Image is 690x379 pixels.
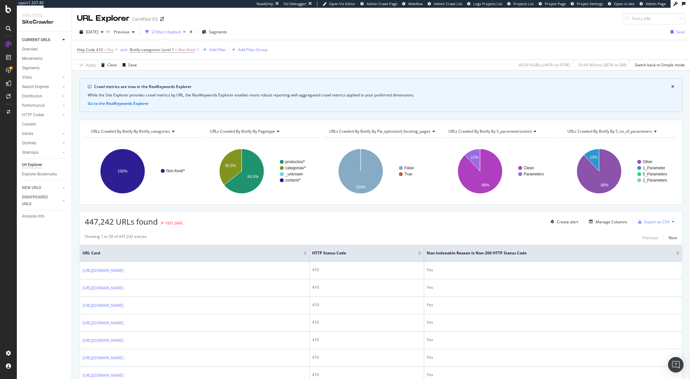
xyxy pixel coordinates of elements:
[107,45,114,54] span: Yes
[225,163,236,168] text: 35.5%
[404,172,412,176] text: True
[284,1,307,6] div: Viz Debugger:
[209,47,226,52] div: Add Filter
[104,47,106,52] span: =
[111,27,137,37] button: Previous
[199,27,230,37] button: Segments
[427,372,679,378] div: Yes
[85,216,158,227] span: 447,242 URLs found
[623,13,685,24] input: Find a URL
[22,162,42,168] div: Url Explorer
[548,217,578,227] button: Create alert
[107,62,117,68] div: Clear
[22,65,67,72] a: Segments
[285,172,303,176] text: _unknown
[22,55,67,62] a: Movements
[312,372,421,378] div: 410
[428,1,462,6] a: Admin Crawl List
[427,337,679,343] div: Yes
[524,172,544,176] text: Parameters
[22,84,60,90] a: Search Engines
[118,169,128,173] text: 100%
[312,250,408,256] span: HTTP Status Code
[427,354,679,360] div: Yes
[80,78,682,112] div: info banner
[85,143,200,199] div: A chart.
[22,74,32,81] div: Visits
[643,172,667,176] text: 5_Parameters
[402,1,423,6] a: Webflow
[482,183,489,187] text: 88%
[471,155,478,160] text: 12%
[566,126,671,137] h4: URLs Crawled By Botify By s_no_of_parameters
[210,128,275,134] span: URLs Crawled By Botify By pagetype
[669,234,677,241] button: Next
[82,285,124,291] a: [URL][DOMAIN_NAME]
[175,47,177,52] span: =
[360,1,397,6] a: Admin Crawl Page
[473,1,502,6] span: Logs Projects List
[22,37,50,43] div: CURRENT URLS
[557,219,578,225] div: Create alert
[312,302,421,308] div: 410
[22,93,60,100] a: Distribution
[77,47,103,52] span: Http Code 410
[442,143,557,199] svg: A chart.
[91,128,170,134] span: URLs Crawled By Botify By botify_categories
[22,93,42,100] div: Distribution
[99,60,117,70] button: Clear
[188,29,194,35] div: times
[578,62,627,68] div: 16.64 % Visits ( 367K on 2M )
[160,17,164,21] div: arrow-right-arrow-left
[668,27,685,37] button: Save
[201,46,226,54] button: Add Filter
[22,171,67,178] a: Explorer Bookmarks
[561,143,676,199] svg: A chart.
[507,1,534,6] a: Projects List
[669,235,677,240] div: Next
[238,47,268,52] div: Add Filter Group
[82,372,124,379] a: [URL][DOMAIN_NAME]
[608,1,635,6] a: Open in dev
[644,219,669,225] div: Export as CSV
[132,16,158,22] div: Carrefour ES
[567,128,652,134] span: URLs Crawled By Botify By s_no_of_parameters
[329,128,431,134] span: URLs Crawled By Botify By pw_optimized_faceting_pages
[427,267,679,273] div: Yes
[642,235,658,240] div: Previous
[22,65,39,72] div: Segments
[643,166,665,170] text: 1_Parameter
[22,130,33,137] div: Inlinks
[209,126,314,137] h4: URLs Crawled By Botify By pagetype
[427,284,679,290] div: Yes
[323,1,356,6] a: Open Viz Editor
[86,29,98,35] span: 2025 Sep. 1st
[77,13,129,24] div: URL Explorer
[22,121,67,128] a: Content
[285,166,306,170] text: categorias/*
[166,169,185,173] text: Non-food/*
[128,62,137,68] div: Save
[22,184,60,191] a: NEW URLS
[640,1,666,6] a: Admin Page
[312,337,421,343] div: 410
[22,102,45,109] div: Performance
[323,143,438,199] div: A chart.
[577,1,603,6] span: Project Settings
[356,185,366,189] text: 100%
[88,92,674,98] div: While the Site Explorer provides crawl metrics by URL, the RealKeywords Explorer enables more rob...
[22,140,60,147] a: Outlinks
[22,37,60,43] a: CURRENT URLS
[130,47,174,52] span: Botify-categories Level 1
[676,29,685,35] div: Save
[204,143,319,199] div: A chart.
[668,357,684,373] div: Open Intercom Messenger
[646,1,666,6] span: Admin Page
[77,27,106,37] button: [DATE]
[312,284,421,290] div: 410
[22,112,60,118] a: HTTP Codes
[545,1,566,6] span: Project Page
[586,218,627,226] button: Manage Columns
[111,29,129,35] span: Previous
